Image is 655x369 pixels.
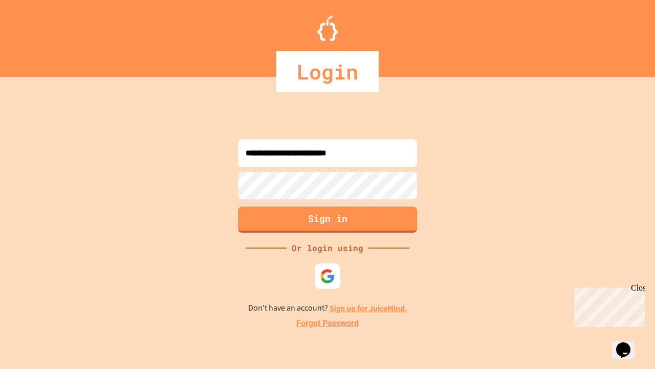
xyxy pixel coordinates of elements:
div: Login [276,51,379,92]
a: Sign up for JuiceMind. [330,303,407,314]
iframe: chat widget [612,328,645,359]
div: Chat with us now!Close [4,4,71,65]
img: google-icon.svg [320,269,335,284]
p: Don't have an account? [248,302,407,315]
div: Or login using [287,242,368,254]
img: Logo.svg [317,15,338,41]
iframe: chat widget [570,283,645,327]
button: Sign in [238,207,417,233]
a: Forgot Password [296,317,359,330]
